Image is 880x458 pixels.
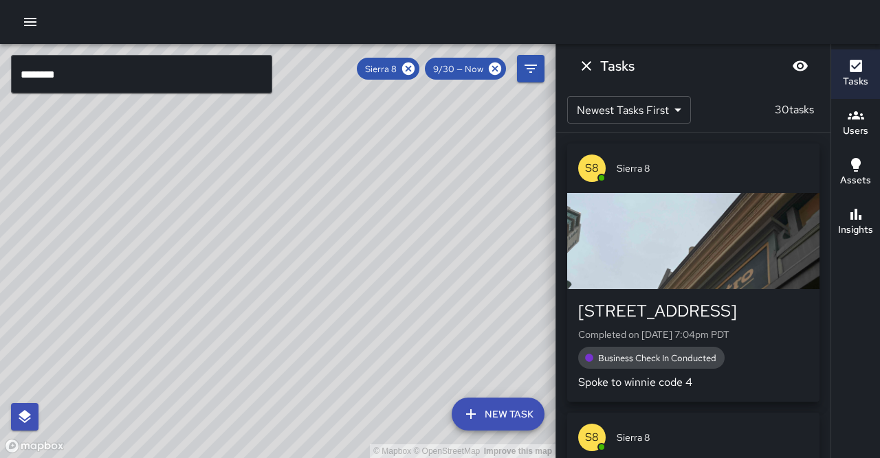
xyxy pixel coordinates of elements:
h6: Tasks [843,74,868,89]
button: New Task [452,398,544,431]
h6: Assets [840,173,871,188]
span: Sierra 8 [617,161,808,175]
p: 30 tasks [769,102,819,118]
div: 9/30 — Now [425,58,506,80]
h6: Insights [838,222,873,238]
button: Tasks [831,49,880,99]
button: Assets [831,148,880,198]
span: Business Check In Conducted [590,352,725,364]
p: S8 [585,429,599,446]
button: Dismiss [573,52,600,80]
h6: Tasks [600,55,635,77]
div: Newest Tasks First [567,96,691,124]
p: Spoke to winnie code 4 [578,374,808,391]
button: S8Sierra 8[STREET_ADDRESS]Completed on [DATE] 7:04pm PDTBusiness Check In ConductedSpoke to winni... [567,144,819,402]
div: Sierra 8 [357,58,419,80]
button: Blur [786,52,814,80]
button: Filters [517,55,544,82]
span: Sierra 8 [357,63,405,75]
p: S8 [585,160,599,176]
button: Users [831,99,880,148]
div: [STREET_ADDRESS] [578,300,808,322]
h6: Users [843,124,868,139]
button: Insights [831,198,880,247]
span: 9/30 — Now [425,63,492,75]
p: Completed on [DATE] 7:04pm PDT [578,328,808,341]
span: Sierra 8 [617,431,808,444]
